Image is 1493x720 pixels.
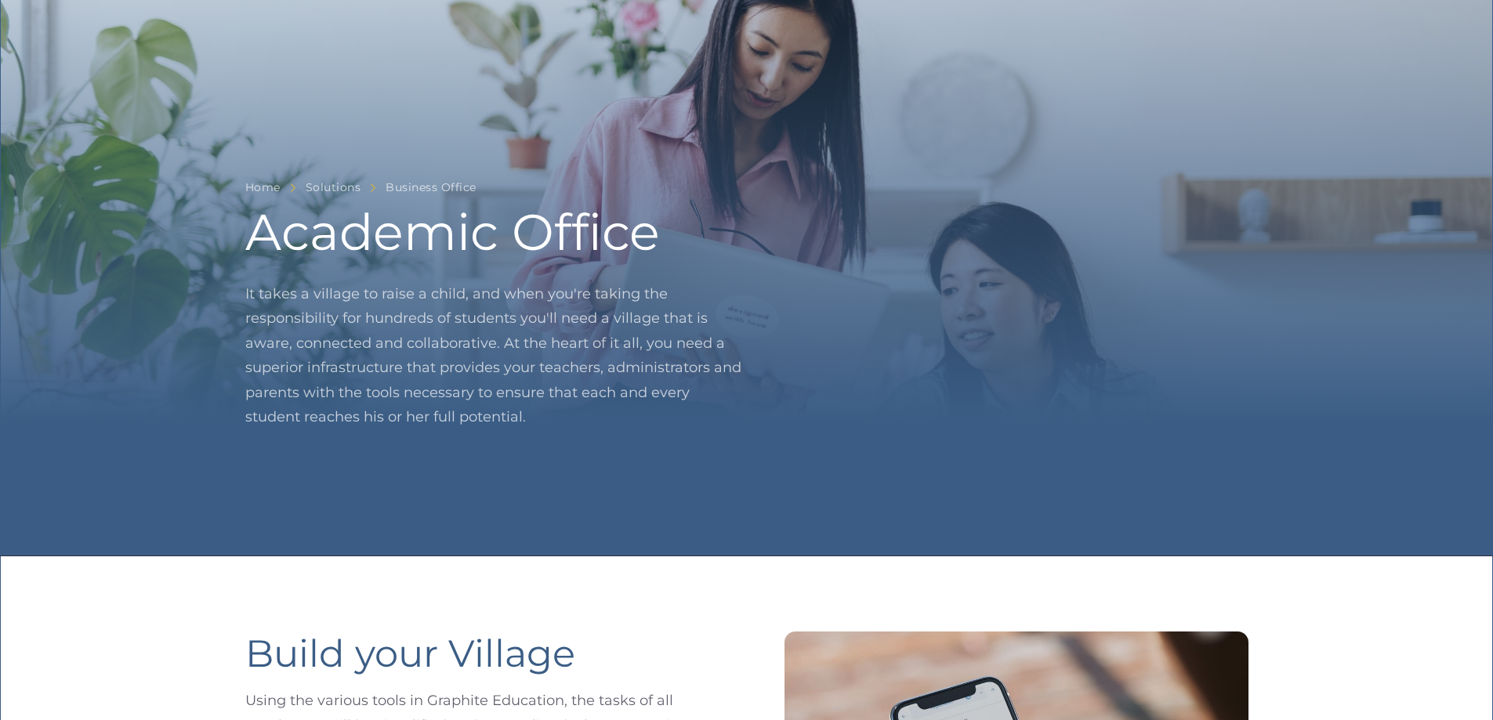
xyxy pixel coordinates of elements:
a: Solutions [306,178,361,197]
a: Business Office [386,178,477,197]
h2: Build your Village [245,631,575,677]
h1: Academic Office [245,207,747,257]
p: It takes a village to raise a child, and when you're taking the responsibility for hundreds of st... [245,282,747,430]
a: Home [245,178,281,197]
